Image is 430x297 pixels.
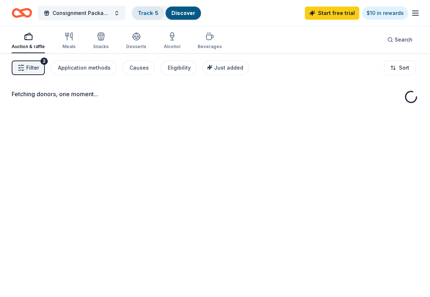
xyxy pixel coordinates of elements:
[138,10,158,16] a: Track· 5
[129,63,149,72] div: Causes
[12,44,45,50] div: Auction & raffle
[168,63,191,72] div: Eligibility
[12,90,418,98] div: Fetching donors, one moment...
[51,60,116,75] button: Application methods
[122,60,155,75] button: Causes
[198,29,222,53] button: Beverages
[38,6,125,20] button: Consignment Packages
[58,63,111,72] div: Application methods
[12,60,45,75] button: Filter2
[62,29,75,53] button: Meals
[202,60,249,75] button: Just added
[126,44,146,50] div: Desserts
[164,44,180,50] div: Alcohol
[26,63,39,72] span: Filter
[126,29,146,53] button: Desserts
[395,35,412,44] span: Search
[171,10,195,16] a: Discover
[198,44,222,50] div: Beverages
[93,44,109,50] div: Snacks
[93,29,109,53] button: Snacks
[62,44,75,50] div: Meals
[214,65,243,71] span: Just added
[53,9,111,17] span: Consignment Packages
[164,29,180,53] button: Alcohol
[40,58,48,65] div: 2
[384,60,415,75] button: Sort
[12,4,32,22] a: Home
[381,32,418,47] button: Search
[160,60,197,75] button: Eligibility
[131,6,202,20] button: Track· 5Discover
[12,29,45,53] button: Auction & raffle
[399,63,409,72] span: Sort
[362,7,408,20] a: $10 in rewards
[305,7,359,20] a: Start free trial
